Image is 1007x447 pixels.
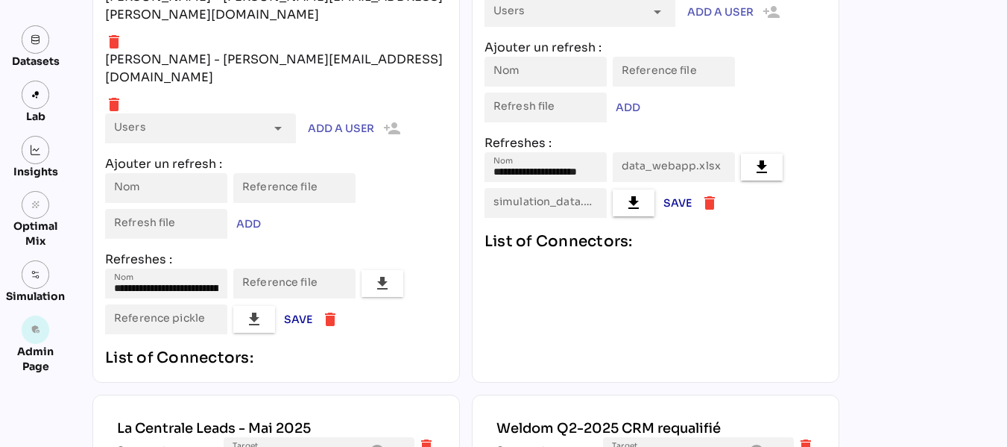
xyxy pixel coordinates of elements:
[687,3,754,21] span: Add a user
[6,219,65,248] div: Optimal Mix
[663,194,692,212] span: Save
[31,145,41,155] img: graph.svg
[484,230,827,254] div: List of Connectors:
[493,57,598,87] input: Nom
[613,96,643,119] button: ADD
[105,51,447,87] div: [PERSON_NAME] - [PERSON_NAME][EMAIL_ADDRESS][DOMAIN_NAME]
[236,215,261,233] span: ADD
[496,419,815,437] div: Weldom Q2-2025 CRM requalifié
[753,158,771,176] i: file_download
[484,39,827,57] div: Ajouter un refresh :
[105,155,447,173] div: Ajouter un refresh :
[19,109,52,124] div: Lab
[308,119,374,137] span: Add a user
[31,325,41,335] i: admin_panel_settings
[31,34,41,45] img: data.svg
[754,3,780,21] i: person_add
[105,33,123,51] i: delete
[31,269,41,280] img: settings.svg
[12,54,60,69] div: Datasets
[374,119,401,137] i: person_add
[6,289,65,304] div: Simulation
[6,344,65,374] div: Admin Page
[321,310,339,328] i: delete
[105,346,447,370] div: List of Connectors:
[105,96,123,113] i: delete
[701,194,719,212] i: delete
[616,99,640,116] span: ADD
[484,134,827,152] div: Refreshes :
[305,113,404,143] button: Add a user
[114,269,218,298] input: Nom
[233,212,264,236] button: ADD
[281,307,315,331] button: Save
[373,275,391,293] i: file_download
[284,310,312,328] span: Save
[660,191,695,215] button: Save
[31,90,41,100] img: lab.svg
[31,200,41,210] i: grain
[13,164,58,179] div: Insights
[114,173,218,203] input: Nom
[245,310,263,328] i: file_download
[625,194,643,212] i: file_download
[105,251,447,269] div: Refreshes :
[269,119,287,137] i: arrow_drop_down
[648,3,666,21] i: arrow_drop_down
[493,152,598,182] input: Nom
[117,419,435,437] div: La Centrale Leads - Mai 2025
